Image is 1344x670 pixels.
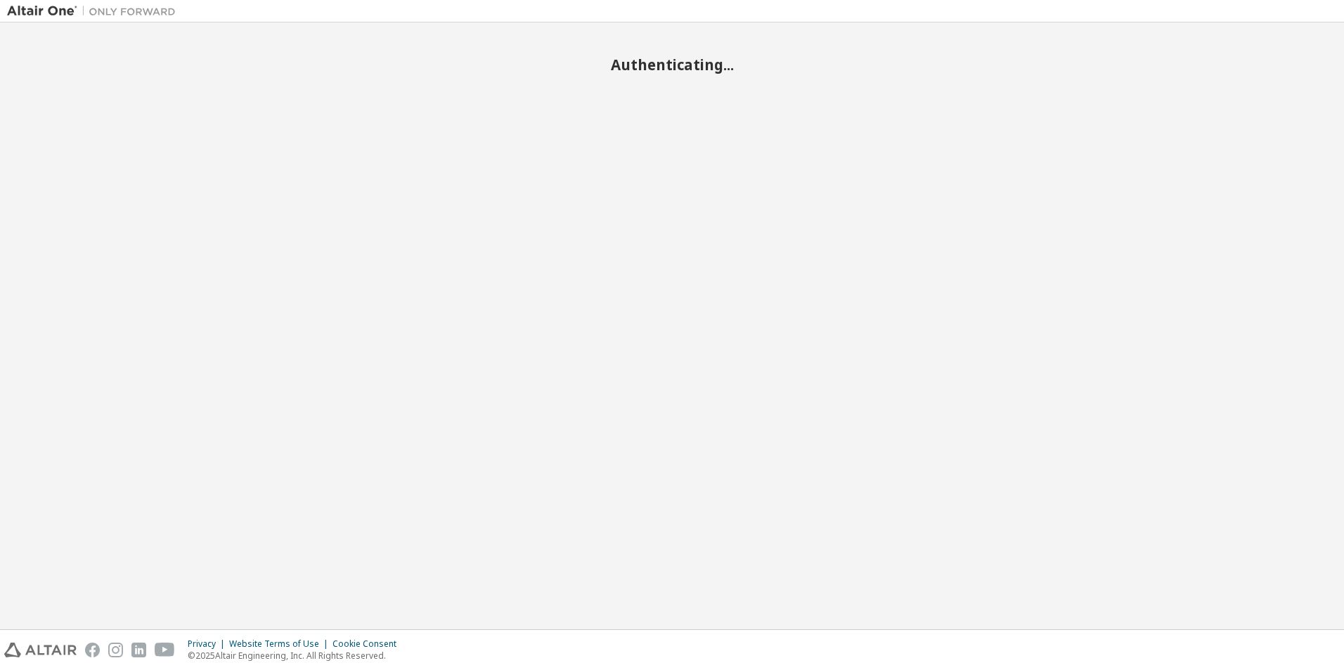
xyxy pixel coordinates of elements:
[108,643,123,657] img: instagram.svg
[155,643,175,657] img: youtube.svg
[229,638,332,650] div: Website Terms of Use
[188,638,229,650] div: Privacy
[131,643,146,657] img: linkedin.svg
[7,55,1337,74] h2: Authenticating...
[332,638,405,650] div: Cookie Consent
[188,650,405,662] p: © 2025 Altair Engineering, Inc. All Rights Reserved.
[85,643,100,657] img: facebook.svg
[4,643,77,657] img: altair_logo.svg
[7,4,183,18] img: Altair One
